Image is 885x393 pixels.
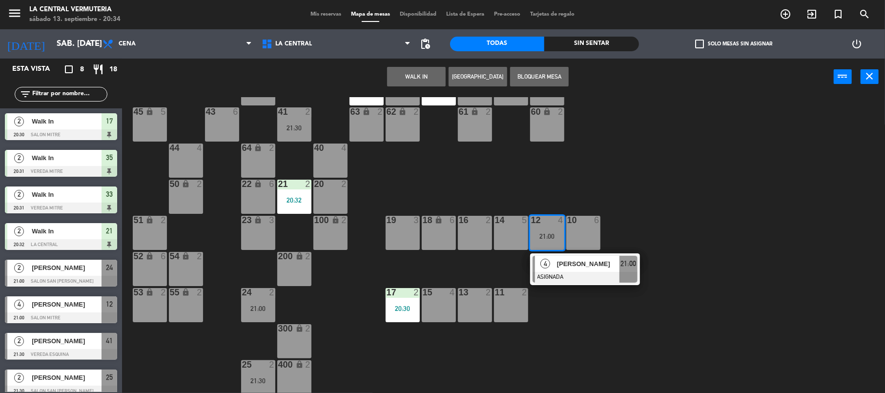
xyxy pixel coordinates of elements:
span: 21 [106,225,113,237]
span: Tarjetas de regalo [525,12,579,17]
i: arrow_drop_down [83,38,95,50]
i: lock [471,107,479,116]
i: exit_to_app [806,8,818,20]
span: 2 [14,190,24,200]
span: 8 [80,64,84,75]
div: 2 [197,288,203,297]
i: menu [7,6,22,21]
div: 2 [377,107,383,116]
i: lock [145,107,154,116]
div: 4 [450,288,455,297]
div: 2 [522,288,528,297]
div: sábado 13. septiembre - 20:34 [29,15,121,24]
i: lock [543,107,551,116]
span: 25 [106,372,113,383]
span: 17 [106,115,113,127]
div: 4 [341,144,347,152]
div: 14 [495,216,495,225]
span: 2 [14,117,24,126]
div: 6 [233,107,239,116]
button: close [861,69,879,84]
i: lock [398,107,407,116]
span: 2 [14,263,24,273]
div: 2 [558,107,564,116]
span: Walk In [32,226,102,236]
div: 200 [278,252,279,261]
div: 100 [314,216,315,225]
div: 2 [269,288,275,297]
div: 5 [161,107,166,116]
span: [PERSON_NAME] [557,259,619,269]
div: 2 [269,360,275,369]
div: 20:32 [277,197,311,204]
div: 2 [197,252,203,261]
i: lock [295,360,304,369]
i: power_input [837,70,849,82]
div: 2 [269,144,275,152]
button: menu [7,6,22,24]
div: 2 [341,180,347,188]
span: 18 [109,64,117,75]
i: filter_list [20,88,31,100]
div: 2 [486,288,492,297]
span: [PERSON_NAME] [32,372,102,383]
div: 21:30 [277,124,311,131]
i: lock [295,252,304,260]
div: 6 [161,252,166,261]
div: 6 [594,216,600,225]
i: lock [145,288,154,296]
i: power_settings_new [851,38,863,50]
div: 400 [278,360,279,369]
div: La Central Vermuteria [29,5,121,15]
i: lock [145,252,154,260]
div: 5 [522,216,528,225]
button: WALK IN [387,67,446,86]
div: 64 [242,144,243,152]
span: La Central [275,41,312,47]
i: lock [254,216,262,224]
span: Walk In [32,116,102,126]
span: [PERSON_NAME] [32,299,102,310]
i: lock [182,288,190,296]
button: power_input [834,69,852,84]
i: crop_square [63,63,75,75]
div: 4 [197,144,203,152]
div: 2 [161,288,166,297]
div: 2 [305,252,311,261]
span: Mis reservas [306,12,346,17]
div: Sin sentar [544,37,639,51]
i: add_circle_outline [780,8,791,20]
i: search [859,8,870,20]
span: [PERSON_NAME] [32,263,102,273]
div: 2 [305,107,311,116]
i: lock [331,216,340,224]
span: 4 [14,300,24,310]
span: 2 [14,336,24,346]
div: 2 [305,180,311,188]
i: lock [295,324,304,332]
span: 2 [14,153,24,163]
i: close [864,70,876,82]
i: lock [254,180,262,188]
div: 3 [269,216,275,225]
div: 2 [413,288,419,297]
span: 2 [14,227,24,236]
span: 12 [106,298,113,310]
i: lock [182,252,190,260]
div: 300 [278,324,279,333]
span: pending_actions [420,38,432,50]
i: turned_in_not [832,8,844,20]
div: 12 [531,216,532,225]
span: Lista de Espera [441,12,489,17]
span: 2 [14,373,24,383]
span: [PERSON_NAME] [32,336,102,346]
